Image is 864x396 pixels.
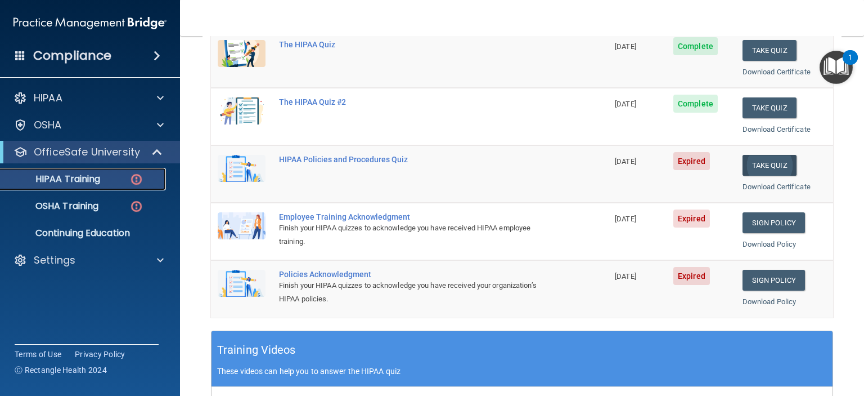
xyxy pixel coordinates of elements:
button: Take Quiz [742,40,796,61]
span: Complete [673,95,718,113]
a: OfficeSafe University [13,145,163,159]
a: Download Policy [742,240,796,248]
p: Settings [34,253,75,267]
p: HIPAA Training [7,173,100,185]
img: PMB logo [13,12,166,34]
span: [DATE] [615,42,636,51]
a: Settings [13,253,164,267]
div: Employee Training Acknowledgment [279,212,552,221]
img: danger-circle.6113f641.png [129,172,143,186]
h5: Training Videos [217,340,296,360]
a: Privacy Policy [75,349,125,360]
a: OSHA [13,118,164,132]
span: [DATE] [615,272,636,281]
div: 1 [848,57,852,72]
span: Expired [673,267,710,285]
span: Expired [673,210,710,228]
a: HIPAA [13,91,164,105]
p: OSHA Training [7,201,98,212]
img: danger-circle.6113f641.png [129,199,143,213]
a: Terms of Use [15,349,61,360]
button: Open Resource Center, 1 new notification [820,51,853,84]
a: Download Policy [742,297,796,306]
span: Expired [673,152,710,170]
div: Policies Acknowledgment [279,270,552,279]
button: Take Quiz [742,97,796,118]
span: [DATE] [615,215,636,223]
p: OSHA [34,118,62,132]
a: Download Certificate [742,68,811,76]
div: The HIPAA Quiz #2 [279,97,552,106]
div: HIPAA Policies and Procedures Quiz [279,155,552,164]
button: Take Quiz [742,155,796,176]
a: Sign Policy [742,270,805,291]
span: Ⓒ Rectangle Health 2024 [15,364,107,376]
p: Continuing Education [7,228,161,239]
a: Download Certificate [742,183,811,191]
p: OfficeSafe University [34,145,140,159]
span: Complete [673,37,718,55]
span: [DATE] [615,157,636,166]
div: Finish your HIPAA quizzes to acknowledge you have received HIPAA employee training. [279,221,552,248]
span: [DATE] [615,100,636,108]
a: Sign Policy [742,212,805,233]
p: These videos can help you to answer the HIPAA quiz [217,367,827,376]
div: The HIPAA Quiz [279,40,552,49]
p: HIPAA [34,91,62,105]
h4: Compliance [33,48,111,64]
a: Download Certificate [742,125,811,134]
div: Finish your HIPAA quizzes to acknowledge you have received your organization’s HIPAA policies. [279,279,552,306]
